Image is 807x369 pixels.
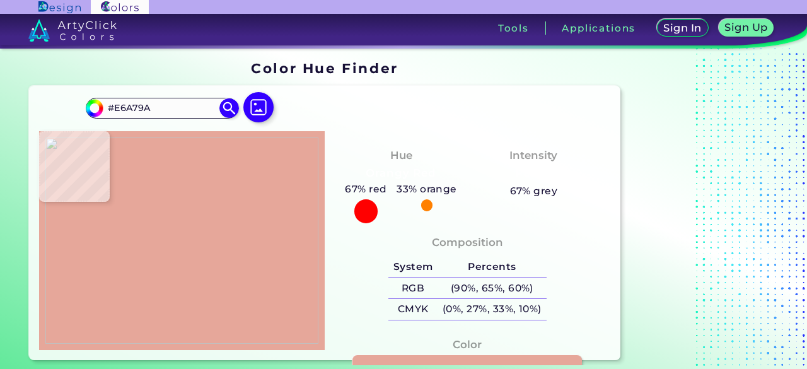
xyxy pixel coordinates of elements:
h5: Sign In [665,23,699,33]
iframe: Advertisement [625,56,783,365]
h3: Tools [498,23,529,33]
h5: 33% orange [392,181,462,197]
h4: Composition [432,233,503,252]
img: icon picture [243,92,274,122]
h5: Percents [438,257,546,278]
img: ArtyClick Design logo [38,1,81,13]
h5: 67% grey [510,183,558,199]
input: type color.. [103,100,221,117]
h4: Hue [390,146,412,165]
a: Sign In [659,20,706,36]
h4: Color [453,336,482,354]
h5: CMYK [388,299,438,320]
h5: Sign Up [727,23,766,32]
h5: RGB [388,278,438,298]
img: icon search [219,98,238,117]
img: bb880f15-4b55-4137-a80d-07ed6774c40c [45,138,318,344]
h3: Orangy Red [361,166,441,181]
h4: Intensity [509,146,557,165]
h5: (90%, 65%, 60%) [438,278,546,298]
h3: Applications [562,23,636,33]
h5: System [388,257,438,278]
h1: Color Hue Finder [251,59,398,78]
h5: (0%, 27%, 33%, 10%) [438,299,546,320]
img: logo_artyclick_colors_white.svg [28,19,117,42]
h5: 67% red [340,181,392,197]
h3: Pastel [510,166,557,181]
a: Sign Up [721,20,771,36]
